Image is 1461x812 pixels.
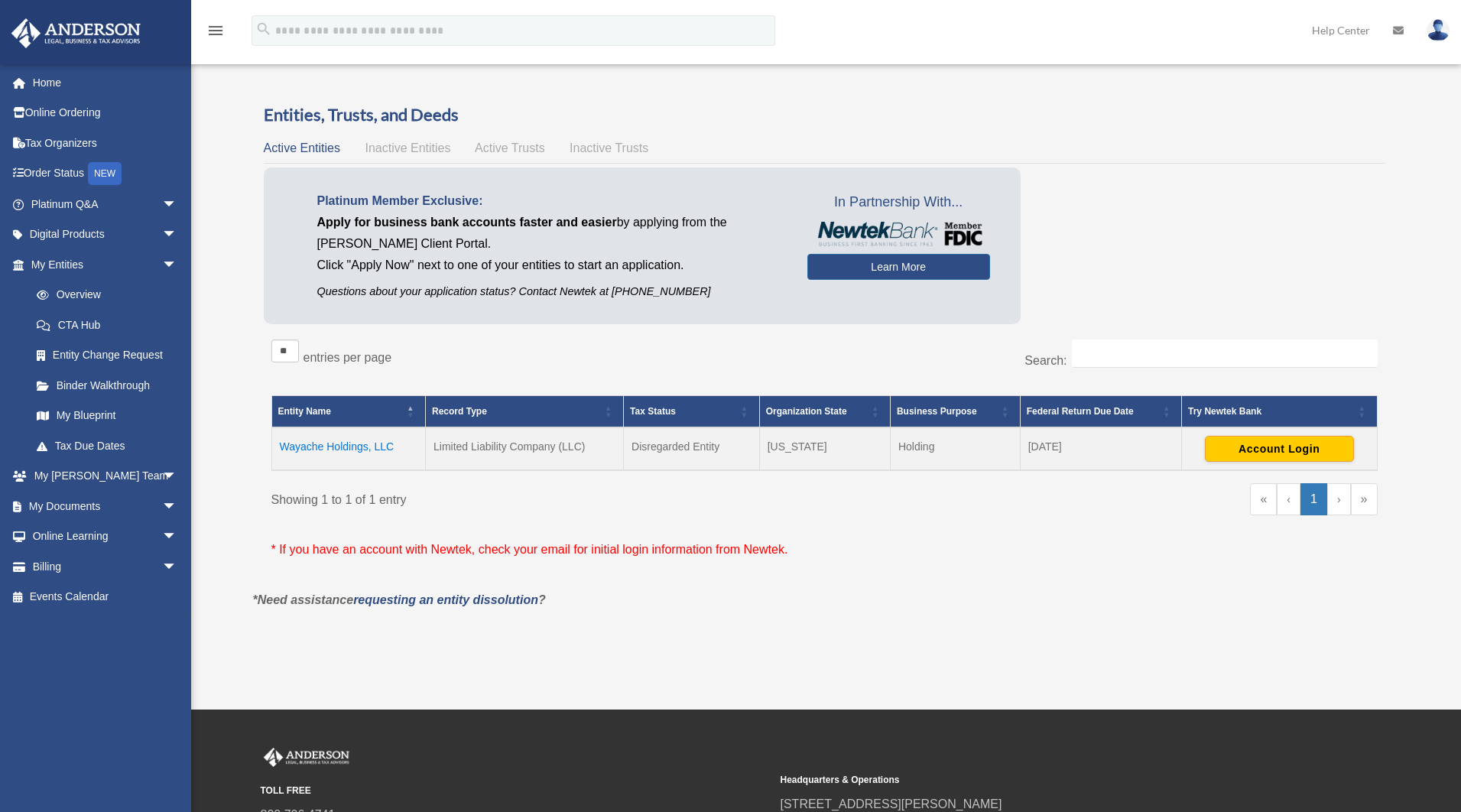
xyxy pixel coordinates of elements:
[807,190,990,215] span: In Partnership With...
[1024,354,1067,367] label: Search:
[759,427,890,470] td: [US_STATE]
[365,141,450,154] span: Inactive Entities
[278,406,331,417] span: Entity Name
[255,21,272,37] i: search
[1205,436,1354,462] button: Account Login
[317,216,617,229] span: Apply for business bank accounts faster and easier
[1327,483,1351,515] a: Next
[21,310,193,340] a: CTA Hub
[264,141,340,154] span: Active Entities
[317,190,784,212] p: Platinum Member Exclusive:
[759,396,890,428] th: Organization State: Activate to sort
[624,427,760,470] td: Disregarded Entity
[1020,427,1181,470] td: [DATE]
[162,521,193,553] span: arrow_drop_down
[162,461,193,492] span: arrow_drop_down
[1300,483,1327,515] a: 1
[807,254,990,280] a: Learn More
[1027,406,1134,417] span: Federal Return Due Date
[162,219,193,251] span: arrow_drop_down
[88,162,122,185] div: NEW
[1351,483,1378,515] a: Last
[890,396,1020,428] th: Business Purpose: Activate to sort
[162,249,193,281] span: arrow_drop_down
[11,249,193,280] a: My Entitiesarrow_drop_down
[21,370,193,401] a: Binder Walkthrough
[897,406,977,417] span: Business Purpose
[162,551,193,583] span: arrow_drop_down
[264,103,1385,127] h3: Entities, Trusts, and Deeds
[11,158,200,190] a: Order StatusNEW
[11,582,200,612] a: Events Calendar
[162,189,193,220] span: arrow_drop_down
[630,406,676,417] span: Tax Status
[1277,483,1300,515] a: Previous
[21,430,193,461] a: Tax Due Dates
[11,461,200,492] a: My [PERSON_NAME] Teamarrow_drop_down
[317,255,784,276] p: Click "Apply Now" next to one of your entities to start an application.
[11,491,200,521] a: My Documentsarrow_drop_down
[11,67,200,98] a: Home
[271,539,1378,560] p: * If you have an account with Newtek, check your email for initial login information from Newtek.
[815,222,982,246] img: NewtekBankLogoSM.png
[11,98,200,128] a: Online Ordering
[570,141,648,154] span: Inactive Trusts
[7,18,145,48] img: Anderson Advisors Platinum Portal
[1427,19,1450,41] img: User Pic
[1182,396,1377,428] th: Try Newtek Bank : Activate to sort
[1020,396,1181,428] th: Federal Return Due Date: Activate to sort
[253,593,546,606] em: *Need assistance ?
[426,396,624,428] th: Record Type: Activate to sort
[21,401,193,431] a: My Blueprint
[304,351,392,364] label: entries per page
[317,282,784,301] p: Questions about your application status? Contact Newtek at [PHONE_NUMBER]
[206,21,225,40] i: menu
[162,491,193,522] span: arrow_drop_down
[261,748,352,768] img: Anderson Advisors Platinum Portal
[890,427,1020,470] td: Holding
[781,772,1290,788] small: Headquarters & Operations
[1188,402,1353,421] div: Try Newtek Bank
[624,396,760,428] th: Tax Status: Activate to sort
[11,219,200,250] a: Digital Productsarrow_drop_down
[271,427,426,470] td: Wayache Holdings, LLC
[1205,442,1354,454] a: Account Login
[766,406,847,417] span: Organization State
[1250,483,1277,515] a: First
[21,340,193,371] a: Entity Change Request
[11,189,200,219] a: Platinum Q&Aarrow_drop_down
[432,406,487,417] span: Record Type
[271,396,426,428] th: Entity Name: Activate to invert sorting
[11,128,200,158] a: Tax Organizers
[11,521,200,552] a: Online Learningarrow_drop_down
[21,280,185,310] a: Overview
[353,593,538,606] a: requesting an entity dissolution
[426,427,624,470] td: Limited Liability Company (LLC)
[475,141,545,154] span: Active Trusts
[317,212,784,255] p: by applying from the [PERSON_NAME] Client Portal.
[11,551,200,582] a: Billingarrow_drop_down
[271,483,813,511] div: Showing 1 to 1 of 1 entry
[206,27,225,40] a: menu
[261,783,770,799] small: TOLL FREE
[781,797,1002,810] a: [STREET_ADDRESS][PERSON_NAME]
